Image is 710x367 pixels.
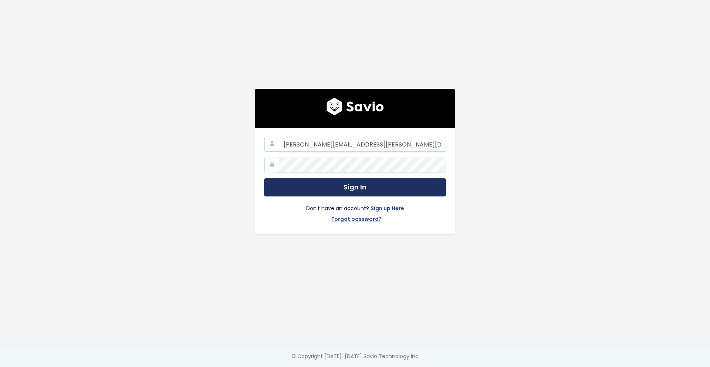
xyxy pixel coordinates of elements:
img: logo600x187.a314fd40982d.png [327,98,384,115]
a: Sign up Here [371,204,404,215]
div: © Copyright [DATE]-[DATE] Savio Technology Inc [291,352,419,361]
input: Your Work Email Address [279,137,446,152]
div: Don't have an account? [264,196,446,225]
a: Forgot password? [331,215,382,225]
button: Sign In [264,178,446,196]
